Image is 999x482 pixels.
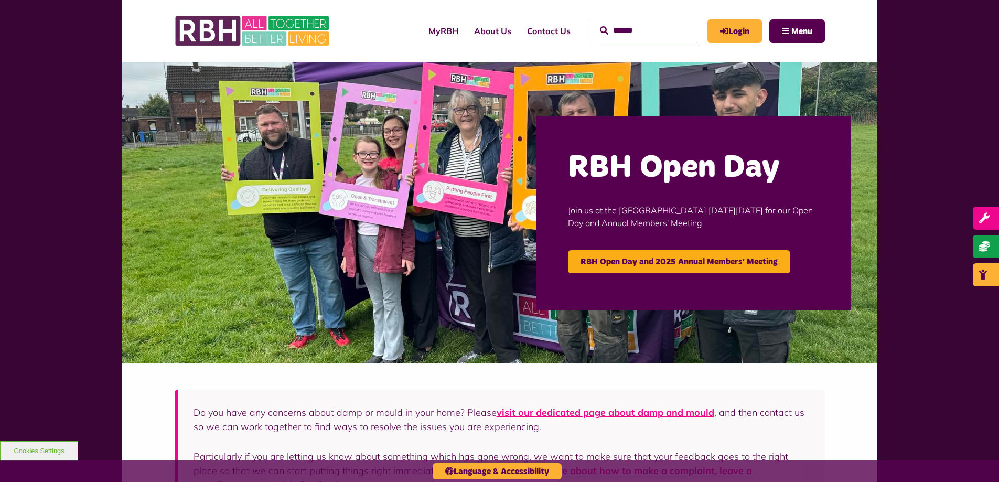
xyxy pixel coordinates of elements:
p: Join us at the [GEOGRAPHIC_DATA] [DATE][DATE] for our Open Day and Annual Members' Meeting [568,188,820,245]
img: Image (22) [122,62,877,363]
button: Navigation [769,19,825,43]
a: Contact Us [519,17,578,45]
a: visit our dedicated page about damp and mould [497,406,714,419]
a: About Us [466,17,519,45]
a: MyRBH [707,19,762,43]
span: Menu [791,27,812,36]
h2: RBH Open Day [568,147,820,188]
p: Do you have any concerns about damp or mould in your home? Please , and then contact us so we can... [194,405,809,434]
a: RBH Open Day and 2025 Annual Members' Meeting [568,250,790,273]
a: MyRBH [421,17,466,45]
iframe: Netcall Web Assistant for live chat [952,435,999,482]
button: Language & Accessibility [433,463,562,479]
img: RBH [175,10,332,51]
